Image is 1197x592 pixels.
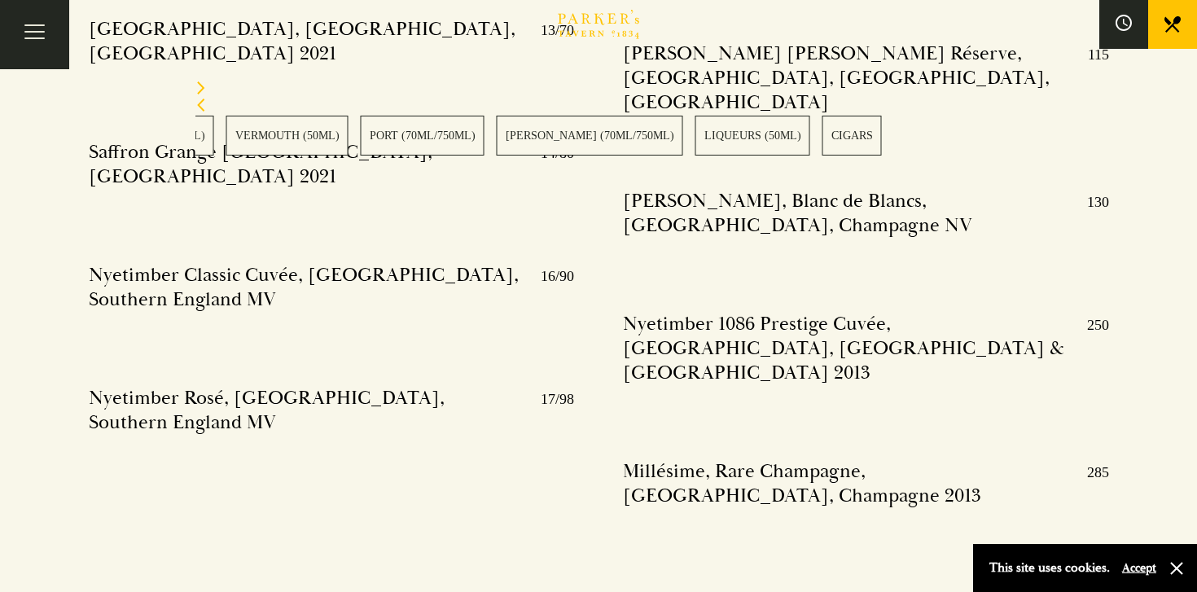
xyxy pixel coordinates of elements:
h4: Millésime, Rare Champagne, [GEOGRAPHIC_DATA], Champagne 2013 [623,459,1071,508]
p: 130 [1071,189,1109,238]
p: 16/90 [524,263,574,312]
h4: Nyetimber Rosé, [GEOGRAPHIC_DATA], Southern England MV [89,386,525,435]
a: 27 / 28 [695,116,810,156]
a: 28 / 28 [822,116,882,156]
p: 17/98 [524,386,574,435]
p: This site uses cookies. [989,556,1110,580]
p: 250 [1071,312,1109,385]
a: 25 / 28 [361,116,484,156]
p: 285 [1071,459,1109,508]
button: Accept [1122,560,1156,576]
div: Previous slide [195,99,1002,116]
button: Close and accept [1168,560,1185,577]
h4: [GEOGRAPHIC_DATA], [GEOGRAPHIC_DATA], [GEOGRAPHIC_DATA] 2021 [89,17,525,66]
h4: Nyetimber Classic Cuvée, [GEOGRAPHIC_DATA], Southern England MV [89,263,525,312]
div: Next slide [195,81,1002,99]
a: 26 / 28 [497,116,683,156]
p: 13/70 [524,17,574,66]
a: 24 / 28 [226,116,349,156]
h4: Nyetimber 1086 Prestige Cuvée, [GEOGRAPHIC_DATA], [GEOGRAPHIC_DATA] & [GEOGRAPHIC_DATA] 2013 [623,312,1071,385]
h4: [PERSON_NAME], Blanc de Blancs, [GEOGRAPHIC_DATA], Champagne NV [623,189,1071,238]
